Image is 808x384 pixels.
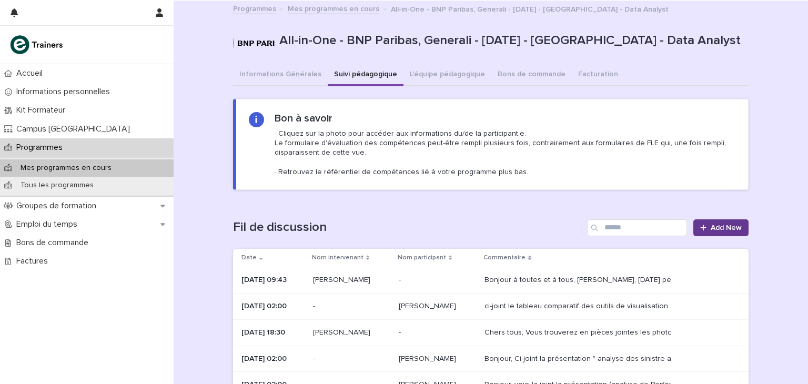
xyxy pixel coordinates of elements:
[312,252,363,264] p: Nom intervenant
[12,201,105,211] p: Groupes de formation
[8,34,66,55] img: K0CqGN7SDeD6s4JG8KQk
[241,252,257,264] p: Date
[399,274,403,285] p: -
[491,64,572,86] button: Bons de commande
[233,294,749,320] tr: [DATE] 02:00-[PERSON_NAME][PERSON_NAME] ci-joint le tableau comparatif des outils de visualisation
[12,143,71,153] p: Programmes
[241,355,305,363] p: [DATE] 02:00
[241,276,305,285] p: [DATE] 09:43
[399,326,403,337] p: -
[233,346,749,372] tr: [DATE] 02:00-[PERSON_NAME][PERSON_NAME] Bonjour, Ci-joint la présentation " analyse des sinistre ...
[572,64,624,86] button: Facturation
[12,124,138,134] p: Campus [GEOGRAPHIC_DATA]
[313,328,390,337] p: [PERSON_NAME]
[12,68,51,78] p: Accueil
[484,328,669,337] div: Chers tous, Vous trouverez en pièces jointes les photos de notre visite au [GEOGRAPHIC_DATA]. Bon...
[483,252,526,264] p: Commentaire
[241,302,305,311] p: [DATE] 02:00
[484,276,669,285] div: Bonjour à toutes et à tous, [PERSON_NAME], [DATE] pendant son cours, travailler sur la présentati...
[12,181,102,190] p: Tous les programmes
[233,220,583,235] h1: Fil de discussion
[233,267,749,294] tr: [DATE] 09:43[PERSON_NAME]-- Bonjour à toutes et à tous, [PERSON_NAME], [DATE] pendant son cours, ...
[233,64,328,86] button: Informations Générales
[398,252,446,264] p: Nom participant
[391,3,669,14] p: All-in-One - BNP Paribas, Generali - [DATE] - [GEOGRAPHIC_DATA] - Data Analyst
[12,105,74,115] p: Kit Formateur
[313,355,390,363] p: -
[403,64,491,86] button: L'équipe pédagogique
[399,352,458,363] p: [PERSON_NAME]
[288,2,379,14] a: Mes programmes en cours
[693,219,749,236] a: Add New
[587,219,687,236] input: Search
[12,164,120,173] p: Mes programmes en cours
[241,328,305,337] p: [DATE] 18:30
[399,300,458,311] p: [PERSON_NAME]
[711,224,742,231] span: Add New
[12,87,118,97] p: Informations personnelles
[233,2,276,14] a: Programmes
[275,129,735,177] p: · Cliquez sur la photo pour accéder aux informations du/de la participant.e. Le formulaire d'éval...
[275,112,332,125] h2: Bon à savoir
[12,219,86,229] p: Emploi du temps
[313,276,390,285] p: [PERSON_NAME]
[328,64,403,86] button: Suivi pédagogique
[279,33,744,48] p: All-in-One - BNP Paribas, Generali - [DATE] - [GEOGRAPHIC_DATA] - Data Analyst
[484,302,668,311] div: ci-joint le tableau comparatif des outils de visualisation
[12,238,97,248] p: Bons de commande
[313,302,390,311] p: -
[233,319,749,346] tr: [DATE] 18:30[PERSON_NAME]-- Chers tous, Vous trouverez en pièces jointes les photos de notre visi...
[484,355,669,363] div: Bonjour, Ci-joint la présentation " analyse des sinistre auto 2024" (exercice 6 - Rédiger un livr...
[12,256,56,266] p: Factures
